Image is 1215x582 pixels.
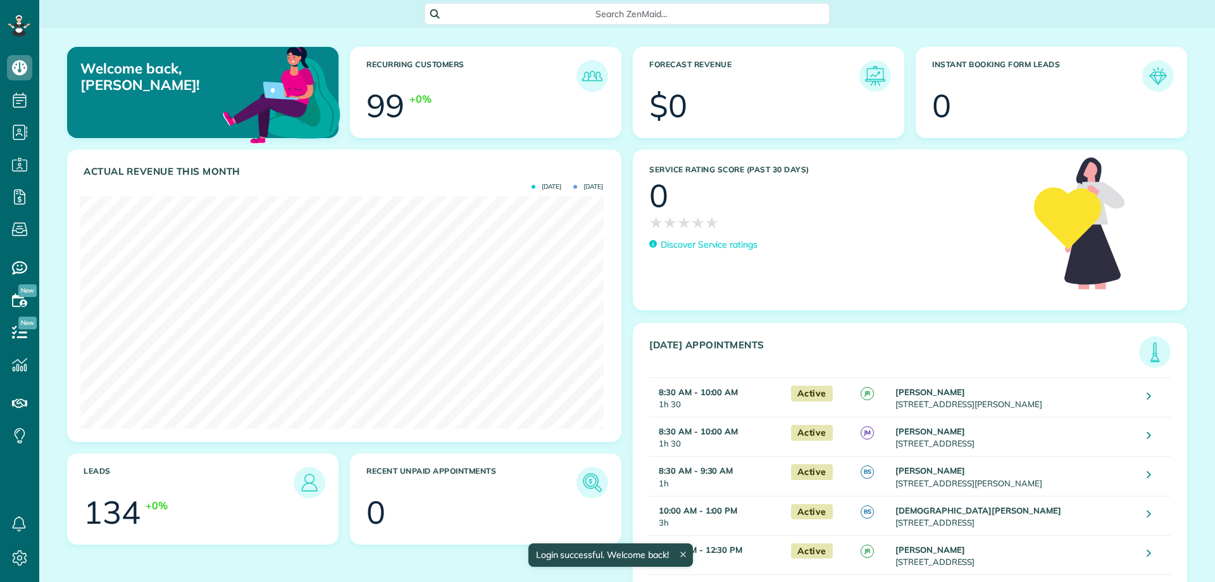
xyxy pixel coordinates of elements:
span: JM [861,426,874,440]
img: icon_recurring_customers-cf858462ba22bcd05b5a5880d41d6543d210077de5bb9ebc9590e49fd87d84ed.png [580,63,605,89]
strong: 10:00 AM - 1:00 PM [659,505,737,516]
h3: Instant Booking Form Leads [932,60,1142,92]
td: [STREET_ADDRESS][PERSON_NAME] [892,378,1138,417]
span: BS [861,505,874,519]
div: +0% [146,498,168,513]
div: 0 [649,180,668,212]
td: [STREET_ADDRESS] [892,417,1138,457]
strong: [PERSON_NAME] [895,545,965,555]
div: $0 [649,90,687,122]
h3: Forecast Revenue [649,60,859,92]
h3: Recurring Customers [366,60,576,92]
span: Active [791,464,833,480]
strong: 8:30 AM - 10:00 AM [659,426,738,436]
span: Active [791,543,833,559]
strong: [PERSON_NAME] [895,387,965,397]
p: Discover Service ratings [661,238,757,251]
img: dashboard_welcome-42a62b7d889689a78055ac9021e634bf52bae3f8056760290aed330b23ab8690.png [220,32,343,155]
td: [STREET_ADDRESS][PERSON_NAME] [892,457,1138,496]
span: BS [861,465,874,479]
td: [STREET_ADDRESS] [892,496,1138,535]
strong: 8:30 AM - 9:30 AM [659,465,733,476]
td: 1h 30 [649,378,785,417]
span: ★ [677,212,691,234]
span: New [18,317,37,329]
h3: [DATE] Appointments [649,339,1139,368]
span: New [18,284,37,297]
a: Discover Service ratings [649,238,757,251]
p: Welcome back, [PERSON_NAME]! [80,60,252,94]
span: JR [861,387,874,400]
div: 0 [366,497,385,528]
img: icon_todays_appointments-901f7ab196bb0bea1936b74009e4eb5ffbc2d2711fa7634e0d609ed5ef32b18b.png [1142,339,1168,365]
img: icon_forecast_revenue-8c13a41c7ed35a8dcfafea3cbb826a0462acb37728057bba2d056411b612bbbe.png [863,63,888,89]
strong: [PERSON_NAME] [895,465,965,476]
div: +0% [409,92,432,106]
strong: 8:30 AM - 10:00 AM [659,387,738,397]
h3: Actual Revenue this month [84,166,608,177]
td: 3h [649,496,785,535]
div: 0 [932,90,951,122]
div: 134 [84,497,140,528]
span: ★ [691,212,705,234]
span: Active [791,425,833,441]
img: icon_form_leads-04211a6a04a5b2264e4ee56bc0799ec3eb69b7e499cbb523a139df1d13a81ae0.png [1145,63,1171,89]
span: [DATE] [532,184,561,190]
span: [DATE] [573,184,603,190]
span: ★ [649,212,663,234]
span: ★ [663,212,677,234]
td: 1h 30 [649,417,785,457]
span: Active [791,504,833,520]
strong: [DEMOGRAPHIC_DATA][PERSON_NAME] [895,505,1061,516]
h3: Leads [84,467,294,498]
span: JR [861,545,874,558]
strong: 10:30 AM - 12:30 PM [659,545,742,555]
span: ★ [705,212,719,234]
div: Login successful. Welcome back! [528,543,692,567]
img: icon_unpaid_appointments-47b8ce3997adf2238b356f14209ab4cced10bd1f174958f3ca8f1d0dd7fffeee.png [580,470,605,495]
h3: Service Rating score (past 30 days) [649,165,1021,174]
td: 2h [649,535,785,574]
strong: [PERSON_NAME] [895,426,965,436]
img: icon_leads-1bed01f49abd5b7fead27621c3d59655bb73ed531f8eeb49469d10e621d6b896.png [297,470,322,495]
td: 1h [649,457,785,496]
div: 99 [366,90,404,122]
h3: Recent unpaid appointments [366,467,576,498]
span: Active [791,386,833,402]
td: [STREET_ADDRESS] [892,535,1138,574]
